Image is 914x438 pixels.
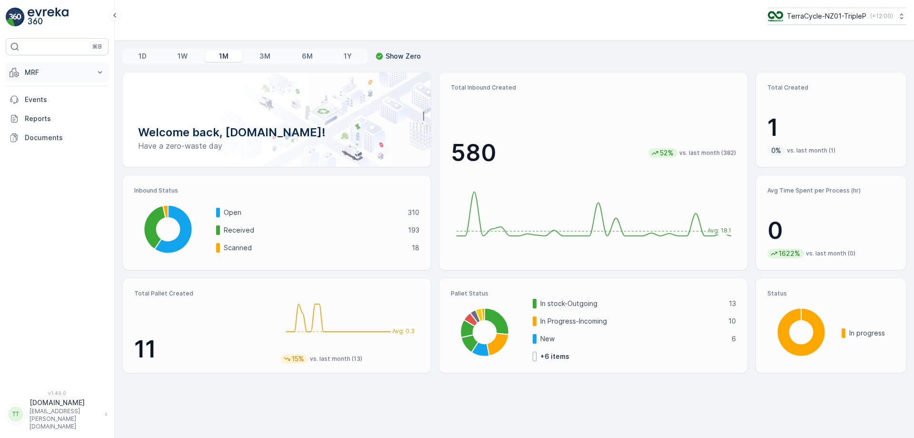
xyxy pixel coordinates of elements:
p: In progress [849,328,894,338]
p: 1Y [344,51,352,61]
p: ⌘B [92,43,102,51]
p: Open [224,208,402,217]
p: 580 [451,139,497,167]
p: vs. last month (382) [679,149,736,157]
p: Documents [25,133,105,143]
p: Total Pallet Created [134,290,273,297]
p: 6M [302,51,313,61]
a: Reports [6,109,109,128]
img: logo_light-DOdMpM7g.png [28,8,69,27]
p: 15% [291,354,305,364]
p: In Progress-Incoming [540,316,722,326]
p: Total Created [767,84,894,92]
p: Welcome back, [DOMAIN_NAME]! [138,125,416,140]
p: Avg Time Spent per Process (hr) [767,187,894,194]
p: Scanned [224,243,406,253]
p: 1622% [778,249,801,258]
p: 10 [728,316,736,326]
img: logo [6,8,25,27]
p: 193 [408,225,419,235]
p: Pallet Status [451,290,736,297]
p: + 6 items [540,352,569,361]
p: vs. last month (0) [806,250,855,257]
button: MRF [6,63,109,82]
p: In stock-Outgoing [540,299,723,308]
p: [DOMAIN_NAME] [30,398,100,407]
span: v 1.49.0 [6,390,109,396]
a: Events [6,90,109,109]
p: Reports [25,114,105,123]
p: vs. last month (1) [787,147,835,154]
button: TT[DOMAIN_NAME][EMAIL_ADDRESS][PERSON_NAME][DOMAIN_NAME] [6,398,109,430]
p: 13 [729,299,736,308]
p: 11 [134,335,273,364]
p: Received [224,225,402,235]
p: 1W [178,51,188,61]
p: Total Inbound Created [451,84,736,92]
p: Status [767,290,894,297]
p: MRF [25,68,89,77]
p: TerraCycle-NZ01-TripleP [787,11,866,21]
p: 0 [767,216,894,245]
p: vs. last month (13) [310,355,362,363]
p: ( +12:00 ) [870,12,893,20]
p: 0% [770,146,782,155]
p: [EMAIL_ADDRESS][PERSON_NAME][DOMAIN_NAME] [30,407,100,430]
p: Events [25,95,105,104]
p: 1D [139,51,147,61]
p: 3M [259,51,270,61]
p: New [540,334,725,344]
img: TC_7kpGtVS.png [768,11,783,21]
p: Have a zero-waste day [138,140,416,152]
p: 1M [219,51,228,61]
a: Documents [6,128,109,147]
p: 52% [659,148,675,158]
div: TT [8,407,23,422]
button: TerraCycle-NZ01-TripleP(+12:00) [768,8,906,25]
p: 1 [767,113,894,142]
p: Show Zero [386,51,421,61]
p: 310 [408,208,419,217]
p: 18 [412,243,419,253]
p: 6 [732,334,736,344]
p: Inbound Status [134,187,419,194]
